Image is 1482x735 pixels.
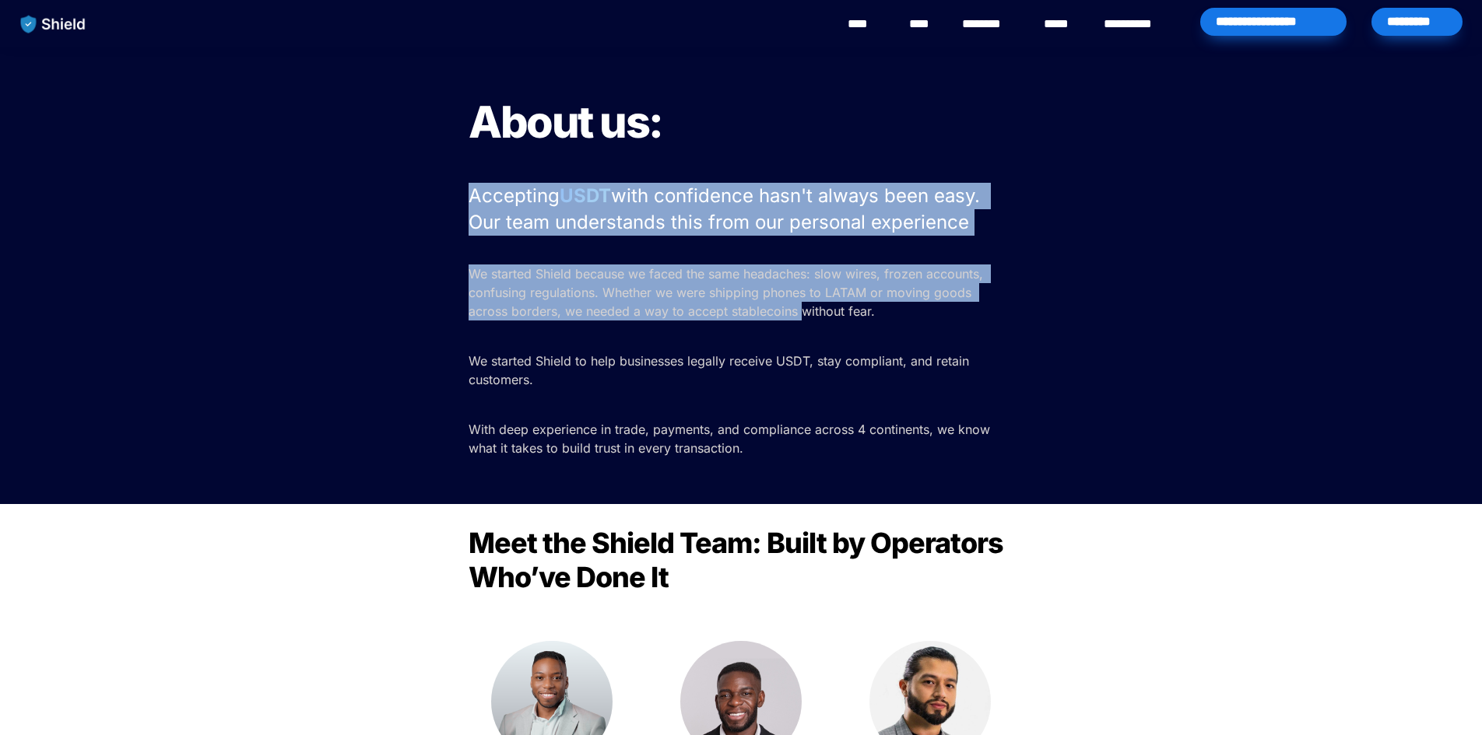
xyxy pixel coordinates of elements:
img: website logo [13,8,93,40]
span: We started Shield because we faced the same headaches: slow wires, frozen accounts, confusing reg... [469,266,987,319]
span: With deep experience in trade, payments, and compliance across 4 continents, we know what it take... [469,422,994,456]
span: Meet the Shield Team: Built by Operators Who’ve Done It [469,526,1009,594]
span: We started Shield to help businesses legally receive USDT, stay compliant, and retain customers. [469,353,973,387]
span: Accepting [469,184,560,207]
span: with confidence hasn't always been easy. Our team understands this from our personal experience [469,184,985,233]
span: About us: [469,96,662,149]
strong: USDT [560,184,611,207]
